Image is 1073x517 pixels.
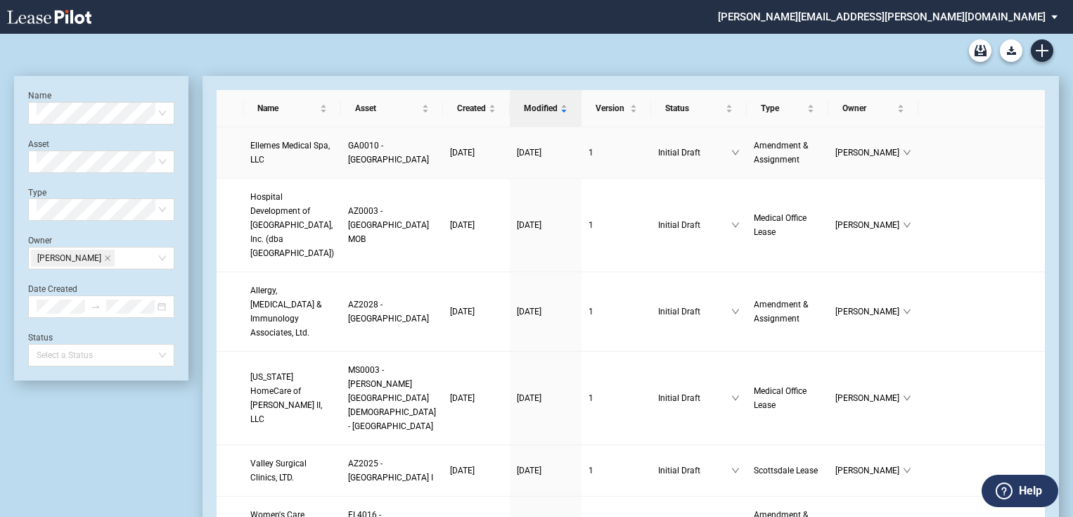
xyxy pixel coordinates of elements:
span: [PERSON_NAME] [835,218,903,232]
th: Type [747,90,828,127]
label: Help [1019,482,1042,500]
span: [DATE] [450,307,475,317]
span: [DATE] [450,148,475,158]
a: Create new document [1031,39,1053,62]
span: [DATE] [450,466,475,475]
a: Hospital Development of [GEOGRAPHIC_DATA], Inc. (dba [GEOGRAPHIC_DATA]) [250,190,334,260]
span: down [731,221,740,229]
span: Medical Office Lease [754,213,807,237]
span: [DATE] [517,393,541,403]
span: down [903,394,911,402]
a: [US_STATE] HomeCare of [PERSON_NAME] II, LLC [250,370,334,426]
a: Medical Office Lease [754,384,821,412]
span: down [903,466,911,475]
span: Hospital Development of West Phoenix, Inc. (dba West Abrazo Campus) [250,192,334,258]
span: swap-right [91,302,101,312]
a: Ellemes Medical Spa, LLC [250,139,334,167]
label: Name [28,91,51,101]
span: [PERSON_NAME] [835,146,903,160]
span: [DATE] [517,307,541,317]
span: [DATE] [450,393,475,403]
span: Valley Surgical Clinics, LTD. [250,459,307,483]
md-menu: Download Blank Form List [996,39,1027,62]
span: [PERSON_NAME] [835,464,903,478]
span: [DATE] [517,148,541,158]
span: 1 [589,148,593,158]
span: [DATE] [517,466,541,475]
th: Modified [510,90,582,127]
a: [DATE] [517,391,574,405]
label: Asset [28,139,49,149]
span: [DATE] [517,220,541,230]
span: Status [665,101,723,115]
span: Allergy, Asthma & Immunology Associates, Ltd. [250,286,321,338]
th: Owner [828,90,918,127]
span: Owner [842,101,894,115]
span: 1 [589,307,593,317]
a: MS0003 - [PERSON_NAME][GEOGRAPHIC_DATA][DEMOGRAPHIC_DATA] - [GEOGRAPHIC_DATA] [348,363,436,433]
span: Ryan Ehlinger [31,250,115,267]
label: Owner [28,236,52,245]
a: Allergy, [MEDICAL_DATA] & Immunology Associates, Ltd. [250,283,334,340]
a: Amendment & Assignment [754,298,821,326]
span: [PERSON_NAME] [835,305,903,319]
a: 1 [589,464,644,478]
span: AZ0003 - Palm Valley MOB [348,206,429,244]
span: Mississippi HomeCare of Jackson II, LLC [250,372,322,424]
span: down [731,394,740,402]
a: AZ0003 - [GEOGRAPHIC_DATA] MOB [348,204,436,246]
span: Asset [355,101,419,115]
span: AZ2025 - Medical Plaza I [348,459,433,483]
span: down [903,148,911,157]
a: [DATE] [450,218,503,232]
span: MS0003 - Jackson Baptist Medical Center - Belhaven [348,365,436,431]
span: Name [257,101,317,115]
span: Initial Draft [658,464,731,478]
span: Initial Draft [658,218,731,232]
span: [DATE] [450,220,475,230]
label: Status [28,333,53,343]
a: Medical Office Lease [754,211,821,239]
span: Scottsdale Lease [754,466,818,475]
span: Amendment & Assignment [754,300,808,324]
span: down [731,307,740,316]
span: down [903,307,911,316]
span: 1 [589,393,593,403]
a: [DATE] [450,146,503,160]
span: down [903,221,911,229]
label: Type [28,188,46,198]
span: Ellemes Medical Spa, LLC [250,141,330,165]
th: Created [443,90,510,127]
a: [DATE] [517,146,574,160]
th: Name [243,90,341,127]
label: Date Created [28,284,77,294]
button: Help [982,475,1058,507]
a: 1 [589,146,644,160]
a: [DATE] [450,305,503,319]
a: [DATE] [450,391,503,405]
span: Version [596,101,627,115]
span: 1 [589,466,593,475]
a: Valley Surgical Clinics, LTD. [250,457,334,485]
a: AZ2025 - [GEOGRAPHIC_DATA] I [348,457,436,485]
th: Asset [341,90,443,127]
span: GA0010 - Peachtree Dunwoody Medical Center [348,141,429,165]
span: Initial Draft [658,305,731,319]
span: down [731,148,740,157]
span: Type [761,101,804,115]
span: [PERSON_NAME] [37,250,101,266]
a: 1 [589,391,644,405]
span: 1 [589,220,593,230]
span: Initial Draft [658,146,731,160]
a: Scottsdale Lease [754,464,821,478]
th: Status [651,90,747,127]
a: 1 [589,305,644,319]
a: [DATE] [517,305,574,319]
span: Created [457,101,486,115]
th: Version [582,90,651,127]
span: [PERSON_NAME] [835,391,903,405]
a: GA0010 - [GEOGRAPHIC_DATA] [348,139,436,167]
a: [DATE] [517,218,574,232]
span: down [731,466,740,475]
span: Initial Draft [658,391,731,405]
